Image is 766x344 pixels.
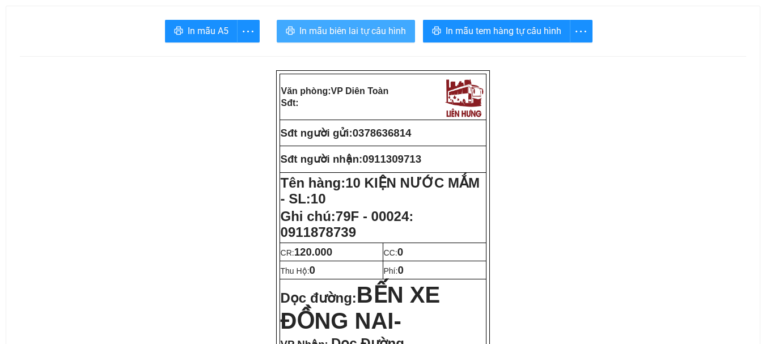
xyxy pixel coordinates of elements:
span: Thu Hộ: [281,266,315,275]
strong: Dọc đường: [281,290,441,332]
span: 0 [397,264,403,276]
button: printerIn mẫu tem hàng tự cấu hình [423,20,570,43]
span: 10 [311,191,326,206]
strong: Tên hàng: [281,175,480,206]
span: 120.000 [294,246,332,258]
span: 79F - 00024: 0911878739 [281,209,414,240]
span: 0 [310,264,315,276]
span: printer [432,26,441,37]
strong: Sđt người nhận: [281,153,363,165]
span: Ghi chú: [281,209,414,240]
span: printer [286,26,295,37]
span: 0 [397,246,403,258]
strong: Sđt: [281,98,299,108]
button: more [570,20,593,43]
span: CC: [384,248,404,257]
strong: Sđt người gửi: [281,127,353,139]
span: In mẫu tem hàng tự cấu hình [446,24,561,38]
button: more [237,20,260,43]
span: In mẫu biên lai tự cấu hình [299,24,406,38]
span: printer [174,26,183,37]
span: CR: [281,248,333,257]
img: logo [442,75,485,118]
span: VP Diên Toàn [331,86,389,96]
span: 0911309713 [362,153,421,165]
span: more [238,24,259,39]
button: printerIn mẫu biên lai tự cấu hình [277,20,415,43]
span: Phí: [384,266,404,275]
button: printerIn mẫu A5 [165,20,238,43]
strong: Văn phòng: [281,86,389,96]
span: 10 KIỆN NƯỚC MẮM - SL: [281,175,480,206]
span: BẾN XE ĐỒNG NAI- [281,282,441,333]
span: more [570,24,592,39]
span: In mẫu A5 [188,24,228,38]
span: 0378636814 [353,127,412,139]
